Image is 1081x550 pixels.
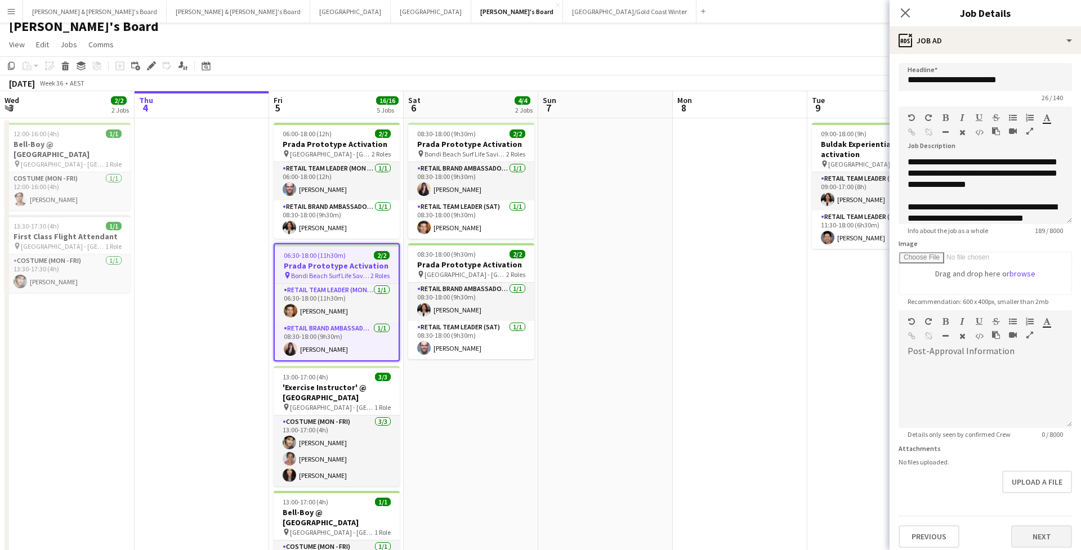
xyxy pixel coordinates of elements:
span: [GEOGRAPHIC_DATA] - [GEOGRAPHIC_DATA] [290,528,374,536]
span: 06:30-18:00 (11h30m) [284,251,346,260]
span: 1/1 [106,222,122,230]
span: Jobs [60,39,77,50]
span: 4/4 [515,96,530,105]
span: 5 [272,101,283,114]
button: Fullscreen [1026,127,1034,136]
span: 2/2 [375,129,391,138]
h3: First Class Flight Attendant [5,231,131,242]
span: 09:00-18:00 (9h) [821,129,866,138]
h3: 'Exercise Instructor' @ [GEOGRAPHIC_DATA] [274,382,400,403]
app-card-role: RETAIL Team Leader (Sat)1/108:30-18:00 (9h30m)[PERSON_NAME] [408,321,534,359]
a: Edit [32,37,53,52]
button: Horizontal Line [941,128,949,137]
span: Mon [677,95,692,105]
h3: Bell-Boy @ [GEOGRAPHIC_DATA] [274,507,400,527]
button: [GEOGRAPHIC_DATA] [391,1,471,23]
span: 9 [810,101,825,114]
span: 8 [676,101,692,114]
span: 16/16 [376,96,399,105]
button: HTML Code [975,332,983,341]
span: 3/3 [375,373,391,381]
app-card-role: RETAIL Brand Ambassador ([DATE])1/108:30-18:00 (9h30m)[PERSON_NAME] [408,162,534,200]
span: 08:30-18:00 (9h30m) [417,129,476,138]
app-job-card: 06:00-18:00 (12h)2/2Prada Prototype Activation [GEOGRAPHIC_DATA] - [GEOGRAPHIC_DATA]2 RolesRETAIL... [274,123,400,239]
h3: Buldak Experiential activation [812,139,938,159]
h3: Prada Prototype Activation [408,260,534,270]
button: Previous [899,525,959,548]
div: 2 Jobs [111,106,129,114]
div: [DATE] [9,78,35,89]
span: 13:00-17:00 (4h) [283,498,328,506]
div: 5 Jobs [377,106,398,114]
span: 7 [541,101,556,114]
span: 12:00-16:00 (4h) [14,129,59,138]
button: Text Color [1043,317,1051,326]
span: 3 [3,101,19,114]
app-card-role: RETAIL Brand Ambassador (Mon - Fri)1/108:30-18:00 (9h30m)[PERSON_NAME] [274,200,400,239]
span: [GEOGRAPHIC_DATA] [828,160,890,168]
span: [GEOGRAPHIC_DATA] - [GEOGRAPHIC_DATA] [21,160,105,168]
span: 06:00-18:00 (12h) [283,129,332,138]
h1: [PERSON_NAME]'s Board [9,18,159,35]
span: 1/1 [375,498,391,506]
span: 2 Roles [370,271,390,280]
span: [GEOGRAPHIC_DATA] - [GEOGRAPHIC_DATA] [290,150,372,158]
app-job-card: 06:30-18:00 (11h30m)2/2Prada Prototype Activation Bondi Beach Surf Life Saving Club2 RolesRETAIL ... [274,243,400,361]
button: Undo [908,113,915,122]
span: 0 / 8000 [1033,430,1072,439]
button: Paste as plain text [992,127,1000,136]
button: Strikethrough [992,317,1000,326]
app-job-card: 08:30-18:00 (9h30m)2/2Prada Prototype Activation [GEOGRAPHIC_DATA] - [GEOGRAPHIC_DATA]2 RolesRETA... [408,243,534,359]
button: [PERSON_NAME] & [PERSON_NAME]'s Board [23,1,167,23]
app-job-card: 13:00-17:00 (4h)3/3'Exercise Instructor' @ [GEOGRAPHIC_DATA] [GEOGRAPHIC_DATA] - [GEOGRAPHIC_DATA... [274,366,400,486]
app-card-role: RETAIL Team Leader (Mon - Fri)1/111:30-18:00 (6h30m)[PERSON_NAME] [812,211,938,249]
button: [GEOGRAPHIC_DATA] [310,1,391,23]
span: 2/2 [111,96,127,105]
span: 2 Roles [506,270,525,279]
label: Attachments [899,444,941,453]
span: 1 Role [374,528,391,536]
button: Underline [975,113,983,122]
span: 2 Roles [506,150,525,158]
span: Sun [543,95,556,105]
span: 2/2 [510,129,525,138]
span: Tue [812,95,825,105]
button: [GEOGRAPHIC_DATA]/Gold Coast Winter [563,1,696,23]
span: Bondi Beach Surf Life Saving Club [291,271,370,280]
app-job-card: 13:30-17:30 (4h)1/1First Class Flight Attendant [GEOGRAPHIC_DATA] - [GEOGRAPHIC_DATA]1 RoleCostum... [5,215,131,293]
app-card-role: RETAIL Brand Ambassador (Mon - Fri)1/108:30-18:00 (9h30m)[PERSON_NAME] [275,322,399,360]
span: [GEOGRAPHIC_DATA] - [GEOGRAPHIC_DATA] [425,270,506,279]
span: View [9,39,25,50]
span: 13:00-17:00 (4h) [283,373,328,381]
app-card-role: Costume (Mon - Fri)1/112:00-16:00 (4h)[PERSON_NAME] [5,172,131,211]
h3: Job Details [890,6,1081,20]
span: 2/2 [374,251,390,260]
span: Recommendation: 600 x 400px, smaller than 2mb [899,297,1057,306]
h3: Bell-Boy @ [GEOGRAPHIC_DATA] [5,139,131,159]
button: Unordered List [1009,317,1017,326]
span: Info about the job as a whole [899,226,997,235]
button: [PERSON_NAME]'s Board [471,1,563,23]
span: 2 Roles [372,150,391,158]
span: Edit [36,39,49,50]
span: Comms [88,39,114,50]
button: [PERSON_NAME] & [PERSON_NAME]'s Board [167,1,310,23]
app-job-card: 09:00-18:00 (9h)2/2Buldak Experiential activation [GEOGRAPHIC_DATA]2 RolesRETAIL Team Leader (Mon... [812,123,938,249]
button: Text Color [1043,113,1051,122]
button: Bold [941,317,949,326]
app-card-role: Costume (Mon - Fri)3/313:00-17:00 (4h)[PERSON_NAME][PERSON_NAME][PERSON_NAME] [274,415,400,486]
app-job-card: 12:00-16:00 (4h)1/1Bell-Boy @ [GEOGRAPHIC_DATA] [GEOGRAPHIC_DATA] - [GEOGRAPHIC_DATA]1 RoleCostum... [5,123,131,211]
h3: Prada Prototype Activation [275,261,399,271]
span: 1 Role [105,160,122,168]
span: 1/1 [106,129,122,138]
span: Bondi Beach Surf Life Saving Club [425,150,506,158]
button: Undo [908,317,915,326]
button: Strikethrough [992,113,1000,122]
span: 1 Role [105,242,122,251]
button: Clear Formatting [958,128,966,137]
app-job-card: 08:30-18:00 (9h30m)2/2Prada Prototype Activation Bondi Beach Surf Life Saving Club2 RolesRETAIL B... [408,123,534,239]
span: Week 36 [37,79,65,87]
